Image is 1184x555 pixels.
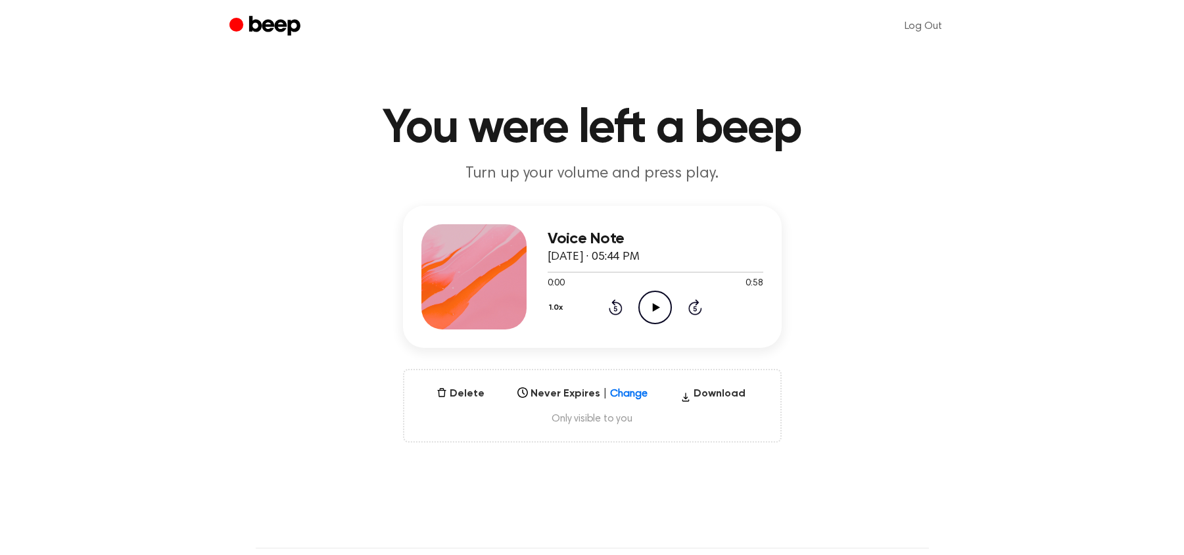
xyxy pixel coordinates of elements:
[548,230,763,248] h3: Voice Note
[431,386,490,402] button: Delete
[746,277,763,291] span: 0:58
[675,386,751,407] button: Download
[340,163,845,185] p: Turn up your volume and press play.
[548,251,640,263] span: [DATE] · 05:44 PM
[256,105,929,153] h1: You were left a beep
[548,297,568,319] button: 1.0x
[420,412,765,425] span: Only visible to you
[891,11,955,42] a: Log Out
[229,14,304,39] a: Beep
[548,277,565,291] span: 0:00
